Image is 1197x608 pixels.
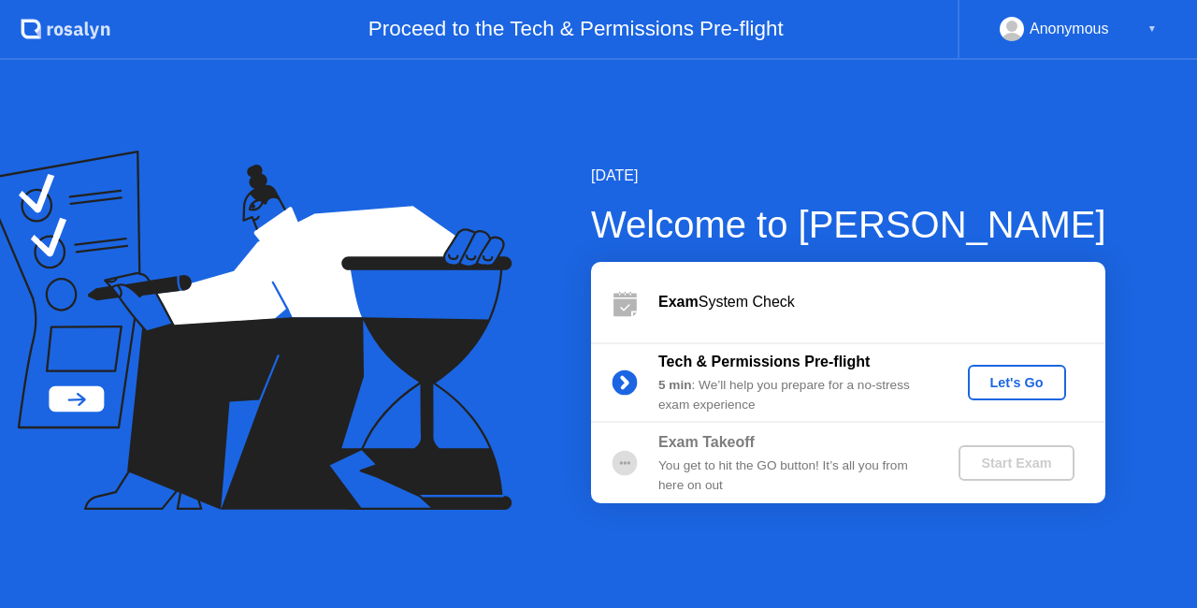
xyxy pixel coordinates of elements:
div: System Check [658,291,1105,313]
b: Exam Takeoff [658,434,755,450]
button: Start Exam [959,445,1074,481]
b: 5 min [658,378,692,392]
div: : We’ll help you prepare for a no-stress exam experience [658,376,928,414]
div: You get to hit the GO button! It’s all you from here on out [658,456,928,495]
button: Let's Go [968,365,1066,400]
div: Welcome to [PERSON_NAME] [591,196,1106,253]
b: Tech & Permissions Pre-flight [658,354,870,369]
div: Anonymous [1030,17,1109,41]
div: ▼ [1147,17,1157,41]
div: Start Exam [966,456,1066,470]
div: [DATE] [591,165,1106,187]
div: Let's Go [975,375,1059,390]
b: Exam [658,294,699,310]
